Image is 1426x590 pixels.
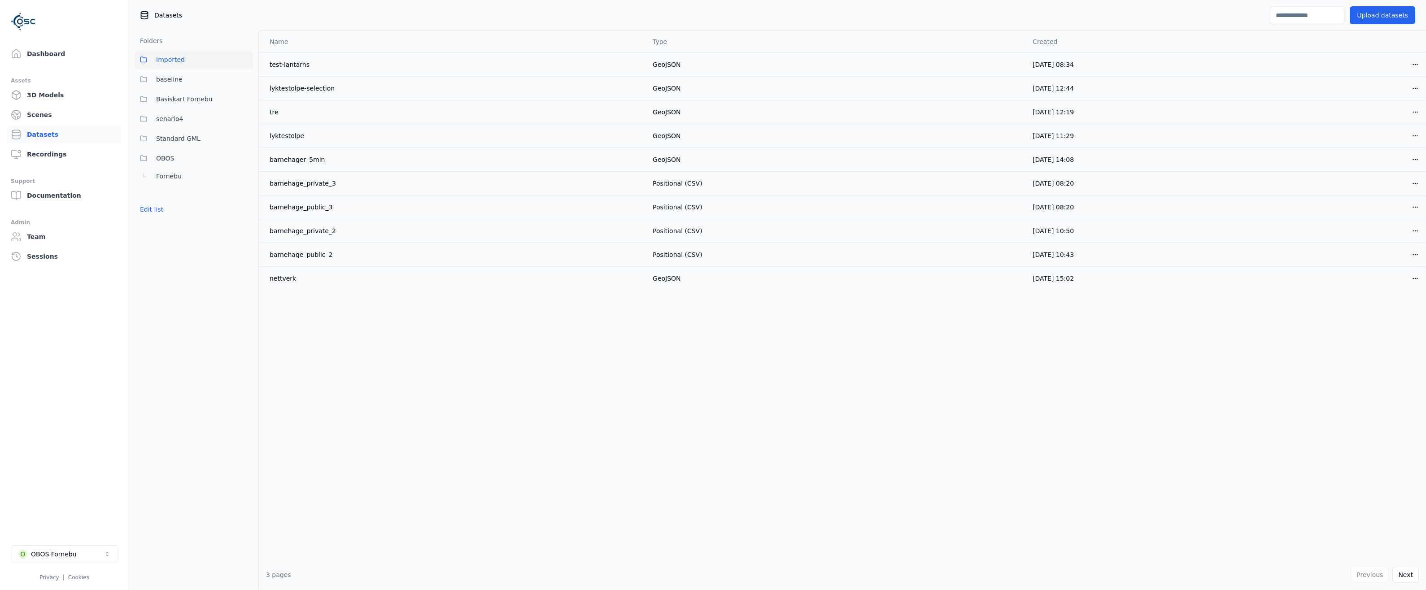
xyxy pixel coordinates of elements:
div: barnehager_5min [270,155,471,164]
span: [DATE] 12:44 [1033,85,1074,92]
div: OBOS Fornebu [31,550,77,559]
a: Scenes [7,106,122,124]
td: GeoJSON [645,147,1025,171]
a: Cookies [68,574,89,581]
a: Team [7,228,122,246]
span: Imported [156,54,185,65]
span: Standard GML [156,133,201,144]
a: Privacy [39,574,59,581]
button: Select a workspace [11,545,118,563]
th: Created [1025,31,1404,52]
td: GeoJSON [645,52,1025,76]
a: 3D Models [7,86,122,104]
span: senario4 [156,113,183,124]
div: tre [270,108,471,117]
span: | [63,574,65,581]
span: [DATE] 15:02 [1033,275,1074,282]
span: OBOS [156,153,174,164]
div: barnehage_private_3 [270,179,471,188]
span: Fornebu [156,171,182,182]
td: GeoJSON [645,266,1025,290]
div: Support [11,176,118,187]
button: Imported [135,51,253,69]
button: Upload datasets [1350,6,1415,24]
div: Assets [11,75,118,86]
span: [DATE] 08:20 [1033,204,1074,211]
td: Positional (CSV) [645,195,1025,219]
div: Admin [11,217,118,228]
div: lyktestolpe [270,131,471,140]
button: Standard GML [135,130,253,147]
td: Positional (CSV) [645,171,1025,195]
a: Recordings [7,145,122,163]
td: Positional (CSV) [645,219,1025,243]
button: OBOS [135,149,253,167]
span: Basiskart Fornebu [156,94,213,104]
span: Datasets [154,11,182,20]
button: Basiskart Fornebu [135,90,253,108]
a: Dashboard [7,45,122,63]
button: Next [1392,567,1419,583]
span: 3 pages [266,571,291,578]
span: [DATE] 08:20 [1033,180,1074,187]
button: Fornebu [135,167,253,185]
div: barnehage_public_3 [270,203,471,212]
img: Logo [11,9,36,34]
div: nettverk [270,274,471,283]
h3: Folders [135,36,163,45]
td: Positional (CSV) [645,243,1025,266]
td: GeoJSON [645,124,1025,147]
div: O [18,550,27,559]
td: GeoJSON [645,76,1025,100]
div: barnehage_private_2 [270,226,471,235]
span: [DATE] 10:43 [1033,251,1074,258]
div: test-lantarns [270,60,471,69]
button: Edit list [135,201,169,217]
th: Type [645,31,1025,52]
a: Sessions [7,247,122,265]
span: [DATE] 11:29 [1033,132,1074,139]
span: baseline [156,74,183,85]
span: [DATE] 08:34 [1033,61,1074,68]
td: GeoJSON [645,100,1025,124]
button: senario4 [135,110,253,128]
th: Name [259,31,645,52]
span: [DATE] 12:19 [1033,108,1074,116]
span: [DATE] 14:08 [1033,156,1074,163]
span: [DATE] 10:50 [1033,227,1074,234]
a: Datasets [7,126,122,143]
div: lyktestolpe-selection [270,84,471,93]
button: baseline [135,70,253,88]
a: Documentation [7,187,122,204]
div: barnehage_public_2 [270,250,471,259]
